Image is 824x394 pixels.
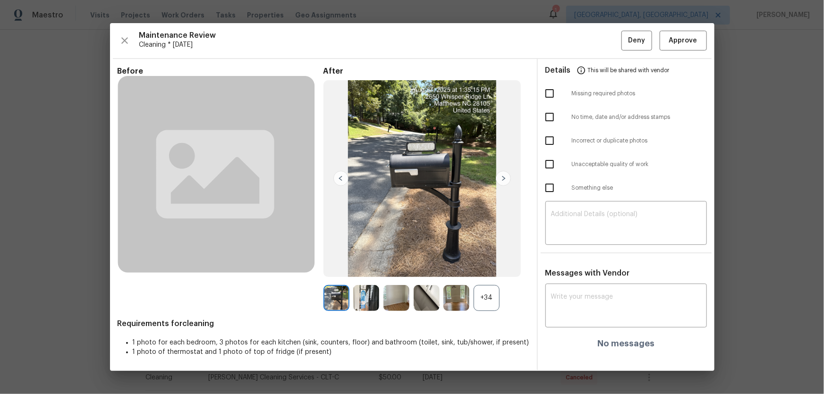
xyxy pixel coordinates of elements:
div: Incorrect or duplicate photos [538,129,714,152]
span: Cleaning * [DATE] [139,40,621,50]
button: Approve [660,31,707,51]
span: Incorrect or duplicate photos [572,137,707,145]
span: Requirements for cleaning [118,319,529,328]
span: After [323,67,529,76]
h4: No messages [597,339,654,348]
span: Missing required photos [572,90,707,98]
div: Missing required photos [538,82,714,105]
li: 1 photo for each bedroom, 3 photos for each kitchen (sink, counters, floor) and bathroom (toilet,... [133,338,529,347]
span: Details [545,59,571,82]
span: Maintenance Review [139,31,621,40]
button: Deny [621,31,652,51]
span: Messages with Vendor [545,269,630,277]
img: right-chevron-button-url [496,171,511,186]
img: left-chevron-button-url [333,171,348,186]
span: Something else [572,184,707,192]
div: Something else [538,176,714,200]
div: Unacceptable quality of work [538,152,714,176]
span: No time, date and/or address stamps [572,113,707,121]
div: +34 [474,285,500,311]
div: No time, date and/or address stamps [538,105,714,129]
span: Deny [628,35,645,47]
span: This will be shared with vendor [588,59,670,82]
span: Before [118,67,323,76]
span: Unacceptable quality of work [572,160,707,168]
span: Approve [669,35,697,47]
li: 1 photo of thermostat and 1 photo of top of fridge (if present) [133,347,529,357]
